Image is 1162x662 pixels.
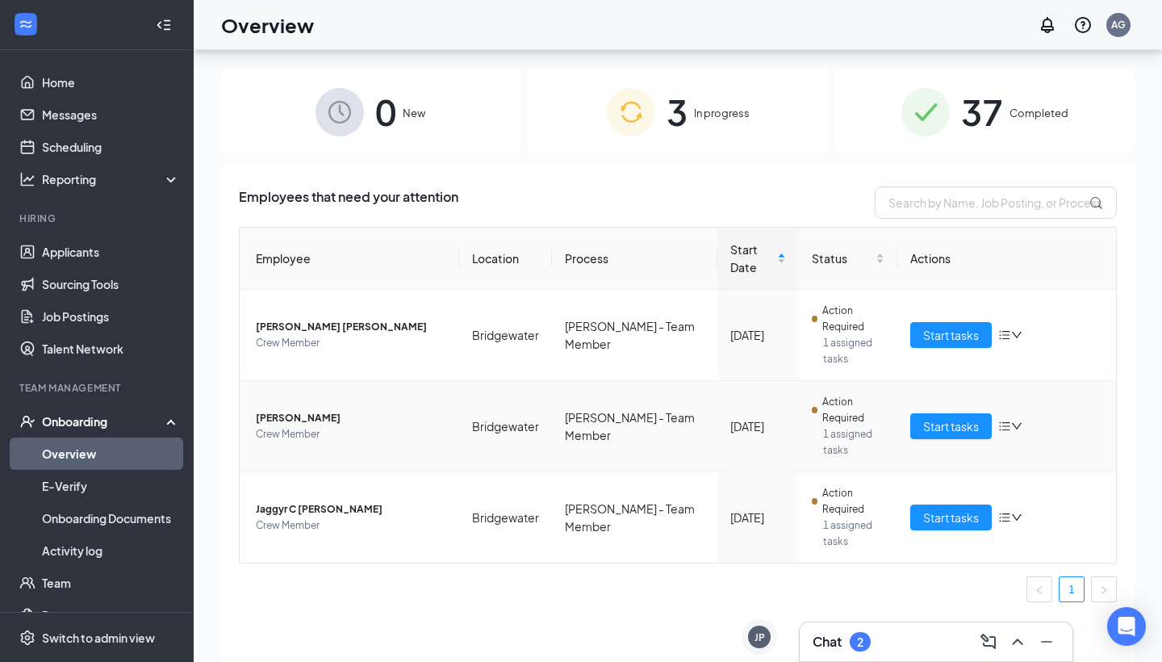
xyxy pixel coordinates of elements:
span: Crew Member [256,335,446,351]
span: In progress [694,105,750,121]
span: Jaggyr C [PERSON_NAME] [256,501,446,517]
div: Hiring [19,212,177,225]
th: Status [799,228,897,290]
td: [PERSON_NAME] - Team Member [552,472,718,563]
th: Actions [897,228,1117,290]
a: Applicants [42,236,180,268]
h1: Overview [221,11,314,39]
span: 37 [961,84,1003,140]
div: [DATE] [730,509,786,526]
span: [PERSON_NAME] [256,410,446,426]
span: Crew Member [256,426,446,442]
svg: ComposeMessage [979,632,998,652]
div: [DATE] [730,417,786,435]
a: Scheduling [42,131,180,163]
a: Sourcing Tools [42,268,180,300]
svg: QuestionInfo [1073,15,1093,35]
svg: Notifications [1038,15,1057,35]
a: Activity log [42,534,180,567]
svg: UserCheck [19,413,36,429]
td: Bridgewater [459,472,552,563]
td: [PERSON_NAME] - Team Member [552,290,718,381]
th: Employee [240,228,459,290]
th: Process [552,228,718,290]
span: bars [998,511,1011,524]
button: right [1091,576,1117,602]
div: 2 [857,635,863,649]
span: 1 assigned tasks [823,335,884,367]
a: E-Verify [42,470,180,502]
a: Job Postings [42,300,180,333]
span: 0 [375,84,396,140]
svg: Collapse [156,17,172,33]
li: Next Page [1091,576,1117,602]
input: Search by Name, Job Posting, or Process [875,186,1117,219]
div: Onboarding [42,413,166,429]
a: Team [42,567,180,599]
li: 1 [1059,576,1085,602]
span: Action Required [822,394,884,426]
button: Start tasks [910,322,992,348]
a: Messages [42,98,180,131]
button: ChevronUp [1005,629,1030,655]
a: 1 [1060,577,1084,601]
th: Location [459,228,552,290]
svg: WorkstreamLogo [18,16,34,32]
span: 3 [667,84,688,140]
div: JP [754,631,765,644]
a: Home [42,66,180,98]
span: Action Required [822,303,884,335]
div: Switch to admin view [42,630,155,646]
div: Team Management [19,381,177,395]
svg: Minimize [1037,632,1056,652]
svg: ChevronUp [1008,632,1027,652]
a: Talent Network [42,333,180,365]
span: Start Date [730,241,774,276]
span: [PERSON_NAME] [PERSON_NAME] [256,319,446,335]
span: down [1011,329,1022,341]
li: Previous Page [1026,576,1052,602]
td: Bridgewater [459,381,552,472]
span: 1 assigned tasks [823,517,884,550]
svg: Analysis [19,171,36,187]
span: right [1099,585,1109,595]
div: [DATE] [730,326,786,344]
a: Overview [42,438,180,470]
a: Onboarding Documents [42,502,180,534]
span: Start tasks [923,326,979,344]
svg: Settings [19,630,36,646]
span: down [1011,421,1022,432]
span: down [1011,512,1022,523]
span: Start tasks [923,417,979,435]
div: AG [1111,18,1126,31]
button: left [1026,576,1052,602]
span: 1 assigned tasks [823,426,884,459]
span: bars [998,329,1011,341]
span: Action Required [822,485,884,517]
span: Status [812,249,872,267]
span: Crew Member [256,517,446,534]
button: ComposeMessage [976,629,1001,655]
span: Start tasks [923,509,979,526]
span: Employees that need your attention [239,186,458,219]
td: Bridgewater [459,290,552,381]
span: left [1035,585,1044,595]
div: Open Intercom Messenger [1107,607,1146,646]
div: Reporting [42,171,181,187]
button: Start tasks [910,413,992,439]
span: New [403,105,425,121]
button: Minimize [1034,629,1060,655]
button: Start tasks [910,505,992,530]
a: Documents [42,599,180,631]
h3: Chat [813,633,842,651]
span: Completed [1009,105,1068,121]
td: [PERSON_NAME] - Team Member [552,381,718,472]
span: bars [998,420,1011,433]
